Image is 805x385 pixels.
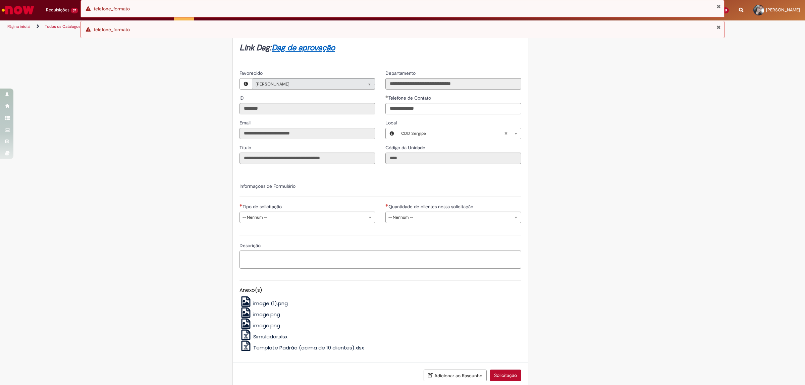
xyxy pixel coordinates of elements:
span: Local [385,120,398,126]
span: Somente leitura - Email [239,120,252,126]
strong: Link Dag: [239,43,335,53]
h5: Anexo(s) [239,287,521,293]
label: Somente leitura - Código da Unidade [385,144,427,151]
input: ID [239,103,375,114]
button: Local, Visualizar este registro CDD Sergipe [386,128,398,139]
a: image.png [239,311,280,318]
span: [PERSON_NAME] [256,79,358,90]
span: Somente leitura - Favorecido [239,70,264,76]
span: Simulador.xlsx [253,333,287,340]
span: 10 [721,7,729,13]
a: image (1).png [239,300,288,307]
span: -- Nenhum -- [243,212,362,223]
span: Necessários [239,204,243,207]
input: Departamento [385,78,521,90]
span: telefone_formato [94,26,130,33]
span: image.png [253,322,280,329]
ul: Trilhas de página [5,20,532,33]
textarea: Descrição [239,251,521,269]
img: ServiceNow [1,3,35,17]
a: Página inicial [7,24,31,29]
span: Requisições [46,7,69,13]
label: Informações de Formulário [239,183,296,189]
span: CDD Sergipe [401,128,504,139]
span: Obrigatório Preenchido [385,95,388,98]
button: Fechar Notificação [716,24,721,30]
span: Descrição [239,242,262,249]
a: [PERSON_NAME]Limpar campo Favorecido [252,78,375,89]
label: Somente leitura - Departamento [385,70,417,76]
span: telefone_formato [94,6,130,12]
label: Somente leitura - Email [239,119,252,126]
a: Template Padrão (acima de 10 clientes).xlsx [239,344,364,351]
button: Favorecido, Visualizar este registro Tirzah Tavares Azevedo [240,78,252,89]
span: image (1).png [253,300,288,307]
button: Adicionar ao Rascunho [424,370,487,381]
a: CDD SergipeLimpar campo Local [398,128,521,139]
span: Telefone de Contato [388,95,432,101]
input: Telefone de Contato [385,103,521,114]
a: Simulador.xlsx [239,333,288,340]
abbr: Limpar campo Local [501,128,511,139]
input: Código da Unidade [385,153,521,164]
span: [PERSON_NAME] [766,7,800,13]
a: image.png [239,322,280,329]
span: Necessários [385,204,388,207]
button: Fechar Notificação [716,4,721,9]
span: image.png [253,311,280,318]
input: Email [239,128,375,139]
a: Dag de aprovação [272,43,335,53]
span: Template Padrão (acima de 10 clientes).xlsx [253,344,364,351]
label: Somente leitura - ID [239,95,245,101]
button: Solicitação [490,370,521,381]
span: Tipo de solicitação [243,204,283,210]
span: 37 [71,8,78,13]
span: -- Nenhum -- [388,212,507,223]
a: Todos os Catálogos [45,24,80,29]
label: Somente leitura - Título [239,144,253,151]
input: Título [239,153,375,164]
span: Quantidade de clientes nessa solicitação [388,204,475,210]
